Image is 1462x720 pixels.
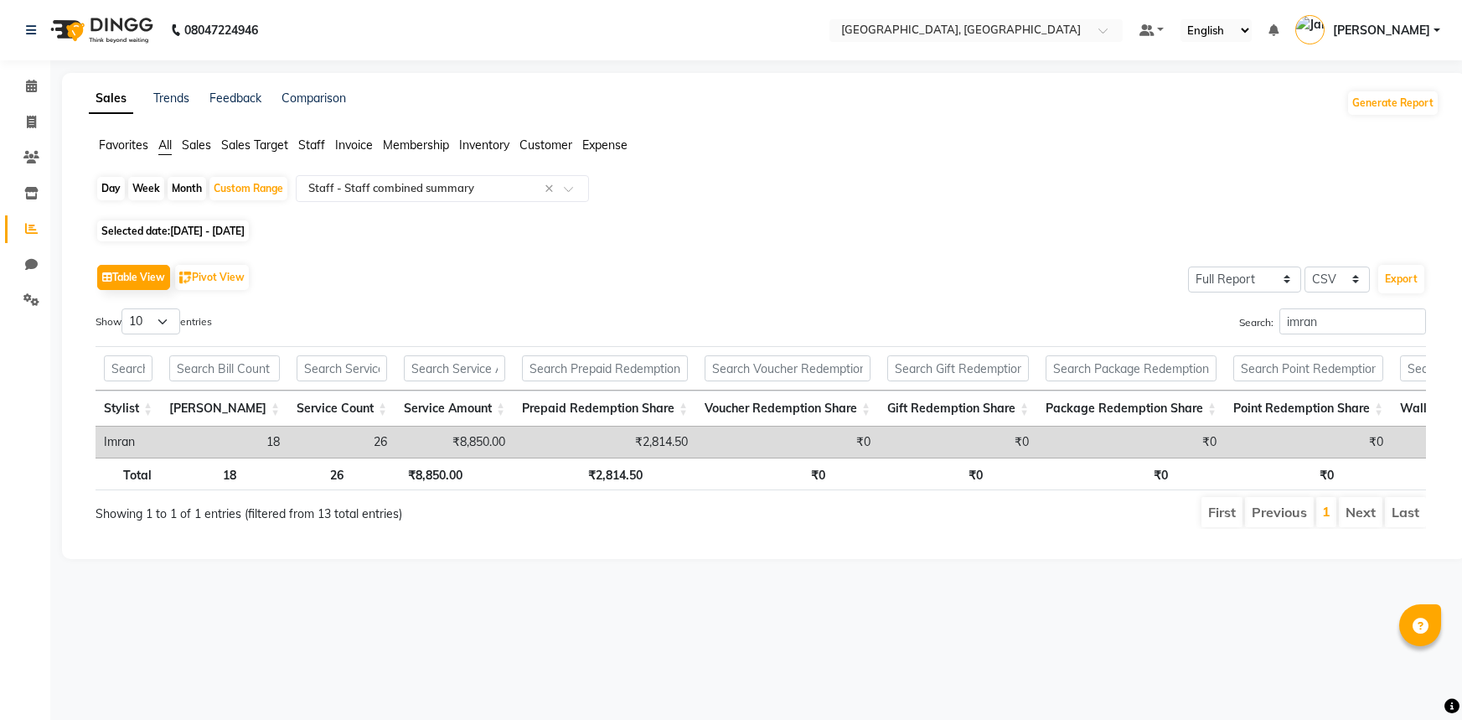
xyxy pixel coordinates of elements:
img: Janvi Chhatwal [1295,15,1325,44]
th: Voucher Redemption Share: activate to sort column ascending [696,391,879,427]
select: Showentries [121,308,180,334]
td: ₹0 [696,427,879,458]
span: Clear all [545,180,559,198]
button: Pivot View [175,265,249,290]
a: 1 [1322,503,1330,520]
input: Search Package Redemption Share [1046,355,1217,381]
a: Feedback [209,91,261,106]
input: Search Service Count [297,355,387,381]
span: Sales Target [221,137,288,153]
input: Search Service Amount [404,355,505,381]
input: Search Point Redemption Share [1233,355,1383,381]
th: Bill Count: activate to sort column ascending [161,391,288,427]
th: Point Redemption Share: activate to sort column ascending [1225,391,1392,427]
span: Customer [519,137,572,153]
input: Search Stylist [104,355,152,381]
button: Generate Report [1348,91,1438,115]
a: Trends [153,91,189,106]
th: 18 [160,458,244,490]
th: Total [96,458,160,490]
th: ₹8,850.00 [352,458,471,490]
th: Stylist: activate to sort column ascending [96,391,161,427]
span: Membership [383,137,449,153]
span: [DATE] - [DATE] [170,225,245,237]
button: Table View [97,265,170,290]
th: 26 [245,458,352,490]
td: ₹0 [1225,427,1392,458]
th: Service Amount: activate to sort column ascending [395,391,514,427]
a: Sales [89,84,133,114]
label: Show entries [96,308,212,334]
div: Day [97,177,125,200]
span: Favorites [99,137,148,153]
span: Inventory [459,137,509,153]
span: Expense [582,137,628,153]
input: Search Bill Count [169,355,280,381]
span: Selected date: [97,220,249,241]
div: Custom Range [209,177,287,200]
th: Service Count: activate to sort column ascending [288,391,395,427]
th: ₹0 [1176,458,1342,490]
td: ₹8,850.00 [395,427,514,458]
th: Gift Redemption Share: activate to sort column ascending [879,391,1037,427]
span: All [158,137,172,153]
div: Month [168,177,206,200]
button: Export [1378,265,1424,293]
label: Search: [1239,308,1426,334]
th: Package Redemption Share: activate to sort column ascending [1037,391,1225,427]
span: Staff [298,137,325,153]
th: ₹2,814.50 [471,458,651,490]
div: Showing 1 to 1 of 1 entries (filtered from 13 total entries) [96,495,635,523]
input: Search Gift Redemption Share [887,355,1029,381]
img: logo [43,7,158,54]
span: Sales [182,137,211,153]
td: 18 [161,427,288,458]
input: Search Voucher Redemption Share [705,355,870,381]
td: 26 [288,427,395,458]
th: Prepaid Redemption Share: activate to sort column ascending [514,391,696,427]
span: [PERSON_NAME] [1333,22,1430,39]
div: Week [128,177,164,200]
span: Invoice [335,137,373,153]
b: 08047224946 [184,7,258,54]
td: ₹0 [879,427,1037,458]
th: ₹0 [651,458,834,490]
a: Comparison [282,91,346,106]
td: ₹0 [1037,427,1225,458]
th: ₹0 [991,458,1176,490]
input: Search: [1279,308,1426,334]
td: ₹2,814.50 [514,427,696,458]
td: Imran [96,427,161,458]
input: Search Prepaid Redemption Share [522,355,688,381]
th: ₹0 [834,458,991,490]
img: pivot.png [179,272,192,284]
iframe: chat widget [1392,653,1445,703]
